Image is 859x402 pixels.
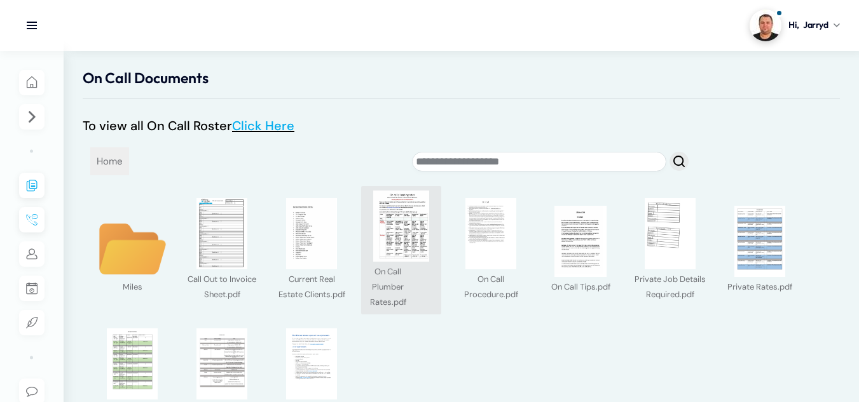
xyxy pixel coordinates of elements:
div: Actions [425,281,437,293]
img: thumbnail [366,191,437,262]
img: thumbnail [724,206,795,277]
a: Profile picture of Jarryd ShelleyHi,Jarryd [750,10,840,41]
img: folder.svg [97,222,168,277]
div: Current Real Estate Clients.pdf [276,269,347,302]
div: On Call Tips.pdf [545,277,616,295]
div: Private Job Details Required.pdf [635,269,706,302]
span: Home [90,147,129,175]
img: Profile picture of Jarryd Shelley [750,10,781,41]
img: search.svg [673,156,685,167]
div: name: Current Real Estate Clients.pdf size: 22 KB [271,194,352,307]
div: name: Private Job Details Required.pdf size: 105 KB [630,194,710,307]
div: Private Rates.pdf [724,277,795,295]
img: thumbnail [276,198,347,269]
div: name: Call Out to Invoice Sheet.pdf size: 64 KB [182,194,262,307]
span: Jarryd [803,18,828,32]
img: thumbnail [186,198,258,269]
span: Hi, [788,18,799,32]
p: To view all On Call Roster [83,118,840,133]
img: thumbnail [186,328,258,399]
div: name: On Call Tips.pdf size: 75 KB [540,201,621,299]
div: Miles [97,277,168,295]
div: Call Out to Invoice Sheet.pdf [186,269,258,302]
img: thumbnail [276,328,347,399]
div: name: Private Rates.pdf size: 108 KB [720,201,800,299]
a: Click Here [232,117,294,134]
img: thumbnail [635,198,706,269]
div: On Call Procedure.pdf [455,269,526,302]
div: name: On Call Plumber Rates.pdf size: 49 KB [361,186,441,314]
img: thumbnail [545,206,616,277]
img: thumbnail [455,198,526,269]
img: thumbnail [97,328,168,399]
div: On Call Plumber Rates.pdf [366,262,410,310]
h1: On Call Documents [83,70,840,86]
div: name: On Call Procedure.pdf size: 80 KB [451,194,531,307]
